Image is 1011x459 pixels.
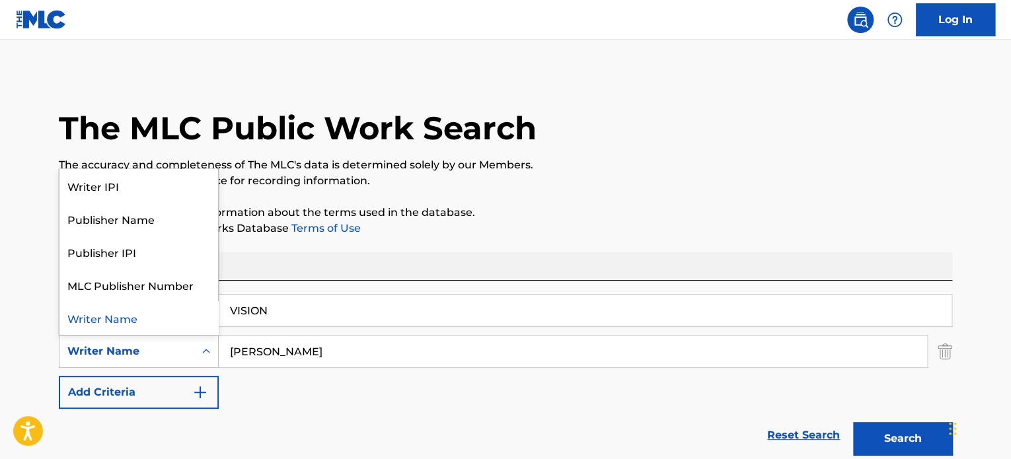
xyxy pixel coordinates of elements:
[59,108,537,148] h1: The MLC Public Work Search
[59,235,218,268] div: Publisher IPI
[59,169,218,202] div: Writer IPI
[59,157,952,173] p: The accuracy and completeness of The MLC's data is determined solely by our Members.
[67,343,186,359] div: Writer Name
[289,222,361,234] a: Terms of Use
[192,384,208,400] img: 9d2ae6d4665cec9f34b9.svg
[916,3,995,36] a: Log In
[881,7,908,33] div: Help
[945,396,1011,459] iframe: Chat Widget
[16,10,67,29] img: MLC Logo
[59,202,218,235] div: Publisher Name
[761,421,846,450] a: Reset Search
[59,205,952,221] p: Please for more information about the terms used in the database.
[853,422,952,455] button: Search
[847,7,874,33] a: Public Search
[59,173,952,189] p: It is not an authoritative source for recording information.
[887,12,903,28] img: help
[59,376,219,409] button: Add Criteria
[59,301,218,334] div: Writer Name
[949,409,957,448] div: Drag
[938,335,952,368] img: Delete Criterion
[59,221,952,236] p: Please review the Musical Works Database
[59,268,218,301] div: MLC Publisher Number
[852,12,868,28] img: search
